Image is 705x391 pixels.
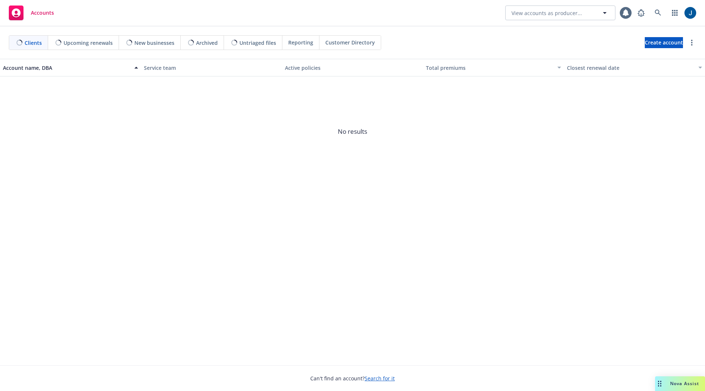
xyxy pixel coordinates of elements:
[31,10,54,16] span: Accounts
[282,59,423,76] button: Active policies
[310,374,395,382] span: Can't find an account?
[64,39,113,47] span: Upcoming renewals
[196,39,218,47] span: Archived
[684,7,696,19] img: photo
[423,59,564,76] button: Total premiums
[6,3,57,23] a: Accounts
[288,39,313,46] span: Reporting
[426,64,553,72] div: Total premiums
[511,9,582,17] span: View accounts as producer...
[141,59,282,76] button: Service team
[687,38,696,47] a: more
[645,36,683,50] span: Create account
[25,39,42,47] span: Clients
[655,376,705,391] button: Nova Assist
[668,6,682,20] a: Switch app
[3,64,130,72] div: Account name, DBA
[325,39,375,46] span: Customer Directory
[567,64,694,72] div: Closest renewal date
[670,380,699,387] span: Nova Assist
[651,6,665,20] a: Search
[655,376,664,391] div: Drag to move
[134,39,174,47] span: New businesses
[634,6,648,20] a: Report a Bug
[239,39,276,47] span: Untriaged files
[645,37,683,48] a: Create account
[505,6,615,20] button: View accounts as producer...
[285,64,420,72] div: Active policies
[365,375,395,382] a: Search for it
[564,59,705,76] button: Closest renewal date
[144,64,279,72] div: Service team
